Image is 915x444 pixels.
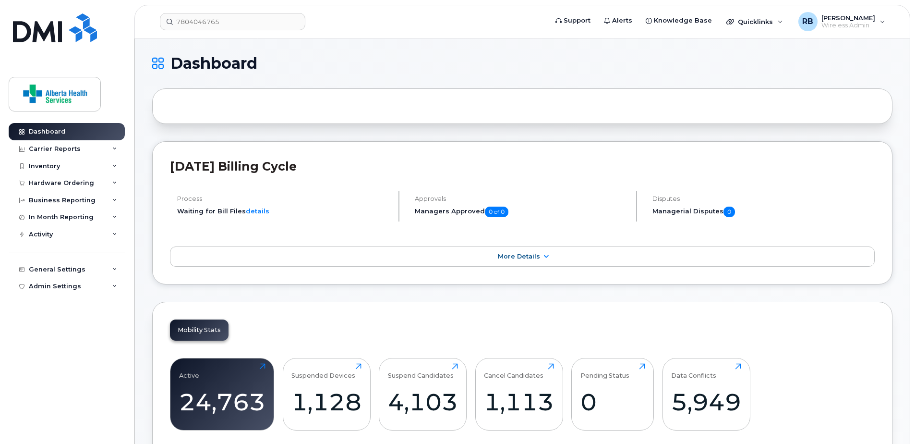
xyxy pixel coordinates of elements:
[179,388,265,416] div: 24,763
[291,363,355,379] div: Suspended Devices
[179,363,265,425] a: Active24,763
[179,363,199,379] div: Active
[177,195,390,202] h4: Process
[246,207,269,215] a: details
[484,363,554,425] a: Cancel Candidates1,113
[415,207,628,217] h5: Managers Approved
[170,56,257,71] span: Dashboard
[484,363,543,379] div: Cancel Candidates
[388,363,458,425] a: Suspend Candidates4,103
[170,159,875,173] h2: [DATE] Billing Cycle
[388,363,454,379] div: Suspend Candidates
[652,207,875,217] h5: Managerial Disputes
[580,363,629,379] div: Pending Status
[291,388,361,416] div: 1,128
[580,388,645,416] div: 0
[671,363,741,425] a: Data Conflicts5,949
[580,363,645,425] a: Pending Status0
[671,363,716,379] div: Data Conflicts
[484,388,554,416] div: 1,113
[388,388,458,416] div: 4,103
[498,253,540,260] span: More Details
[415,195,628,202] h4: Approvals
[652,195,875,202] h4: Disputes
[291,363,361,425] a: Suspended Devices1,128
[485,207,508,217] span: 0 of 0
[671,388,741,416] div: 5,949
[723,207,735,217] span: 0
[177,207,390,216] li: Waiting for Bill Files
